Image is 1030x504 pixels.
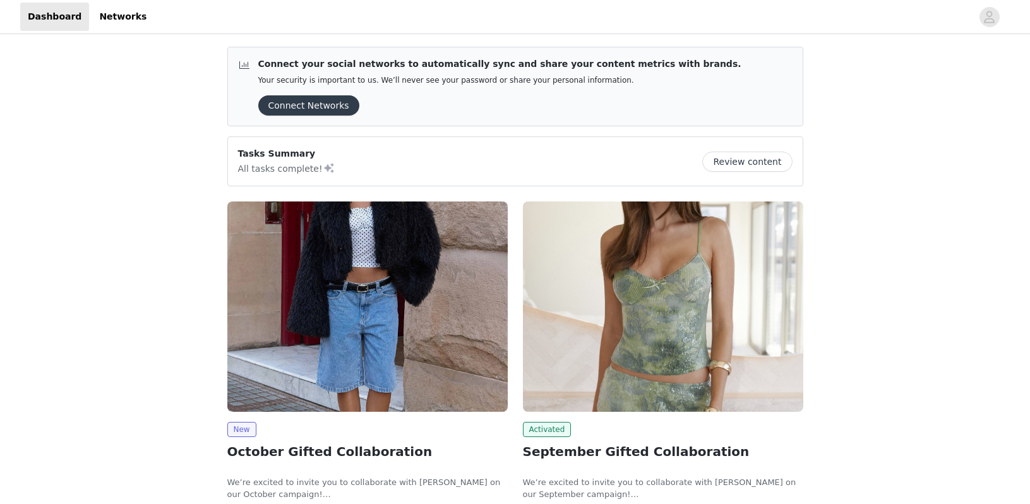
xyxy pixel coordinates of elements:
[523,201,803,412] img: Peppermayo USA
[238,147,335,160] p: Tasks Summary
[227,422,256,437] span: New
[227,476,508,501] p: We’re excited to invite you to collaborate with [PERSON_NAME] on our October campaign!
[258,76,741,85] p: Your security is important to us. We’ll never see your password or share your personal information.
[92,3,154,31] a: Networks
[227,201,508,412] img: Peppermayo USA
[258,95,359,116] button: Connect Networks
[523,442,803,461] h2: September Gifted Collaboration
[20,3,89,31] a: Dashboard
[258,57,741,71] p: Connect your social networks to automatically sync and share your content metrics with brands.
[983,7,995,27] div: avatar
[227,442,508,461] h2: October Gifted Collaboration
[523,476,803,501] p: We’re excited to invite you to collaborate with [PERSON_NAME] on our September campaign!
[523,422,572,437] span: Activated
[702,152,792,172] button: Review content
[238,160,335,176] p: All tasks complete!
